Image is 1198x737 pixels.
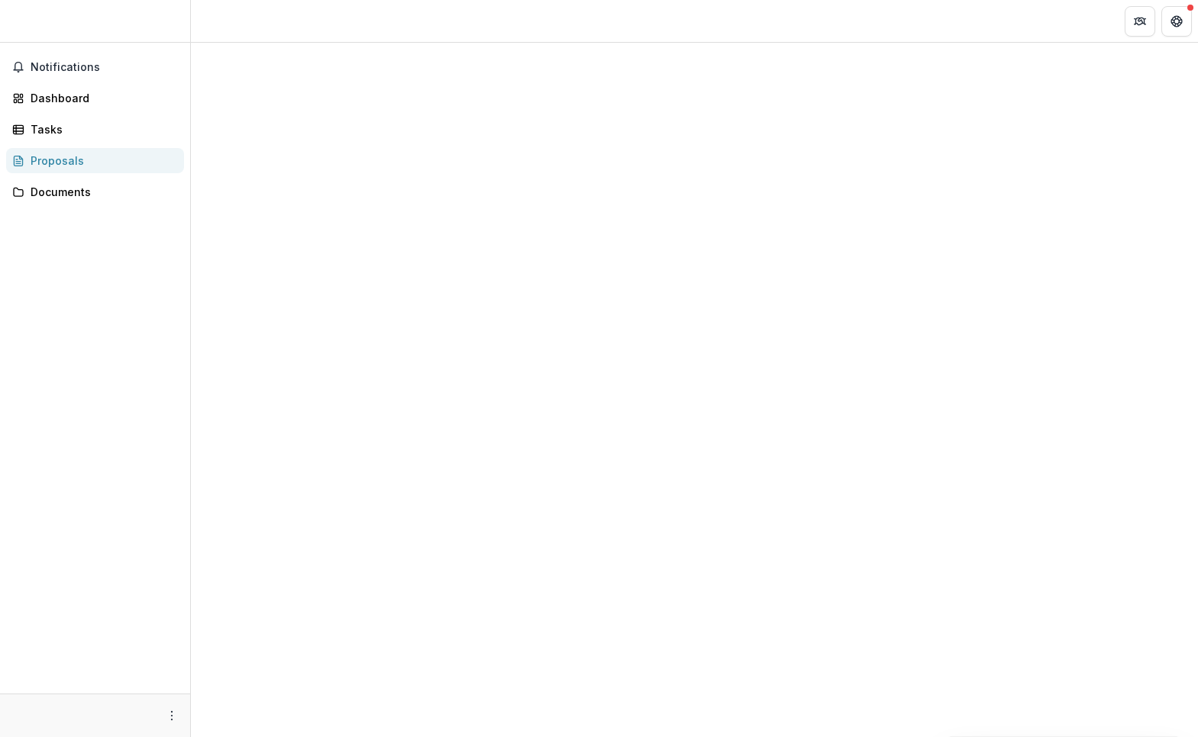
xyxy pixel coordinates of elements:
[31,153,172,169] div: Proposals
[163,706,181,725] button: More
[31,121,172,137] div: Tasks
[6,179,184,204] a: Documents
[6,148,184,173] a: Proposals
[6,117,184,142] a: Tasks
[31,61,178,74] span: Notifications
[6,55,184,79] button: Notifications
[1125,6,1155,37] button: Partners
[31,90,172,106] div: Dashboard
[31,184,172,200] div: Documents
[1161,6,1192,37] button: Get Help
[6,85,184,111] a: Dashboard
